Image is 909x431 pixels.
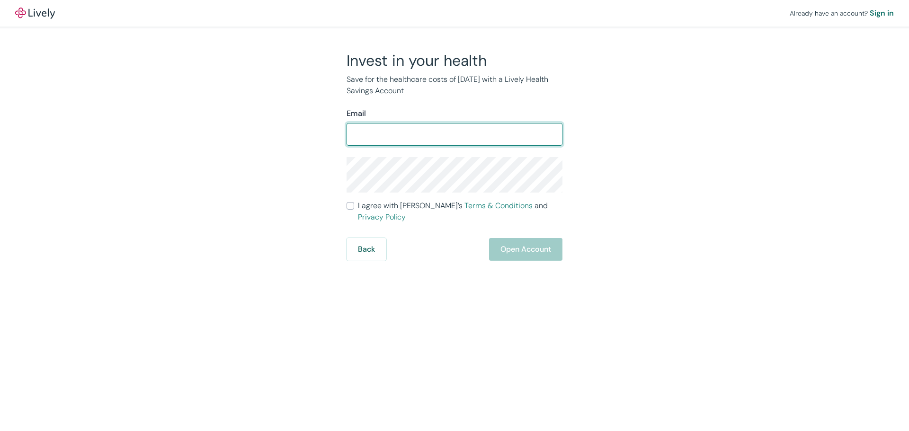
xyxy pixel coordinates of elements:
div: Already have an account? [790,8,894,19]
a: Terms & Conditions [464,201,533,211]
a: LivelyLively [15,8,55,19]
button: Back [347,238,386,261]
h2: Invest in your health [347,51,562,70]
span: I agree with [PERSON_NAME]’s and [358,200,562,223]
p: Save for the healthcare costs of [DATE] with a Lively Health Savings Account [347,74,562,97]
a: Privacy Policy [358,212,406,222]
label: Email [347,108,366,119]
img: Lively [15,8,55,19]
a: Sign in [870,8,894,19]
